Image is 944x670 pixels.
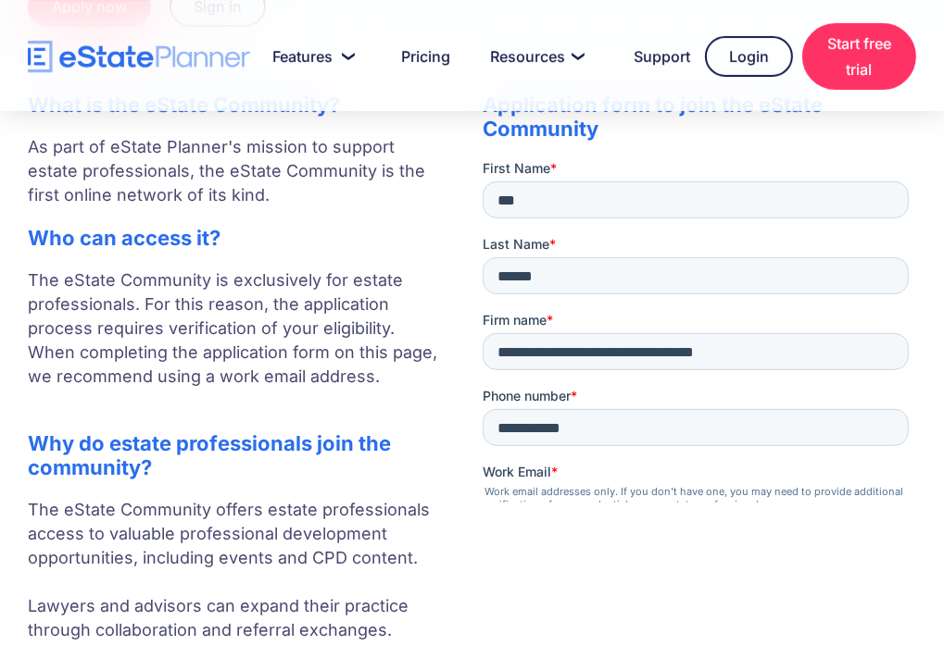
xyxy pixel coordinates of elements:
[611,38,696,75] a: Support
[705,36,793,77] a: Login
[468,38,602,75] a: Resources
[379,38,458,75] a: Pricing
[28,41,250,73] a: home
[28,268,446,413] p: The eState Community is exclusively for estate professionals. For this reason, the application pr...
[483,159,916,502] iframe: Form 0
[802,23,916,90] a: Start free trial
[250,38,370,75] a: Features
[28,135,446,207] p: As part of eState Planner's mission to support estate professionals, the eState Community is the ...
[28,431,446,479] h2: Why do estate professionals join the community?
[483,93,916,141] h2: Application form to join the eState Community
[28,226,446,250] h2: Who can access it?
